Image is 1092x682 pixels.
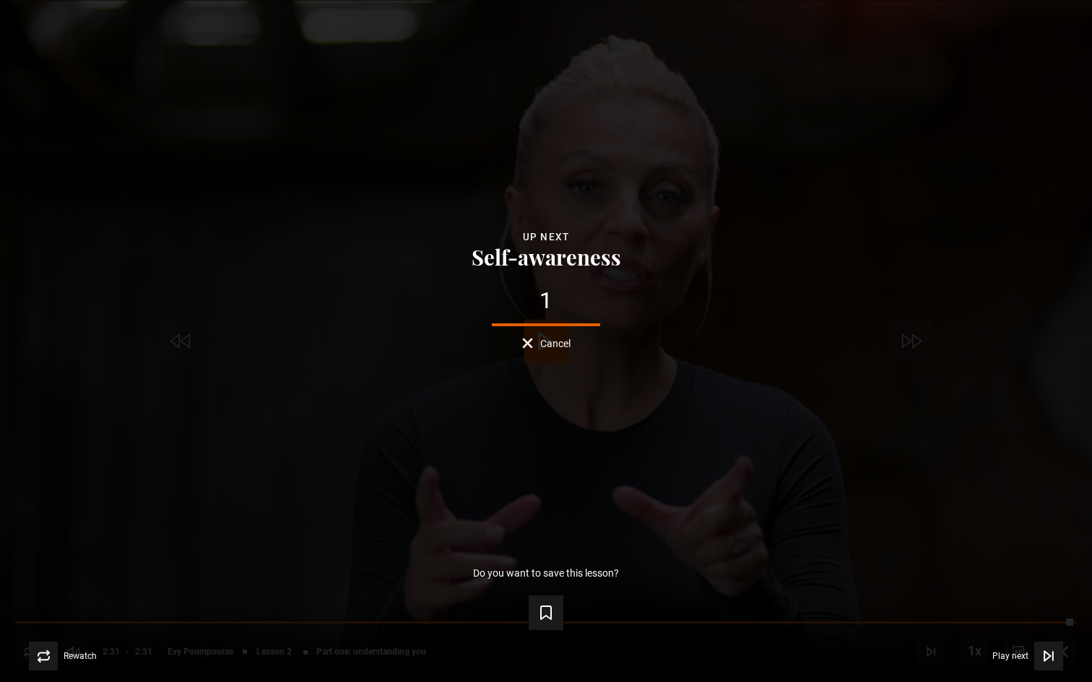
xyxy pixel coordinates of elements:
[23,229,1069,245] div: Up next
[540,338,571,349] span: Cancel
[23,289,1069,312] div: 1
[467,245,625,268] button: Self-awareness
[64,652,97,660] span: Rewatch
[992,642,1063,670] button: Play next
[992,652,1028,660] span: Play next
[473,568,619,578] p: Do you want to save this lesson?
[29,642,97,670] button: Rewatch
[522,338,571,349] button: Cancel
